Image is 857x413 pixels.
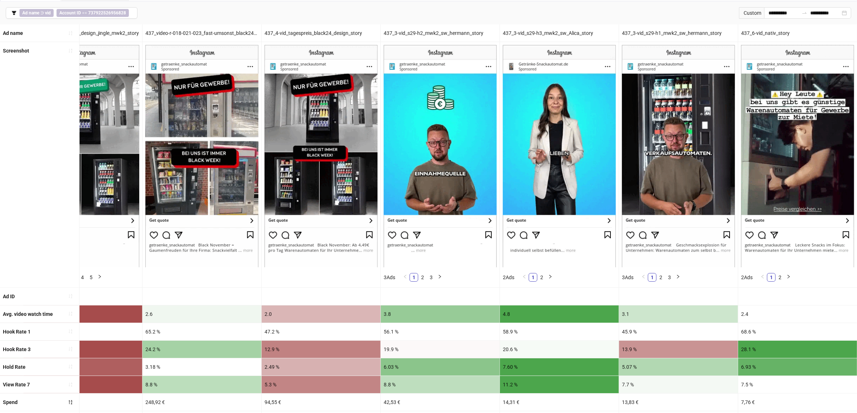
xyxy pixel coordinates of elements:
li: Previous Page [639,273,648,282]
a: 3 [427,273,435,281]
div: 437_3-vid_s29-h3_mwk2_sw_Alica_story [500,24,619,42]
b: Avg. video watch time [3,311,53,317]
div: 12.9 % [262,341,380,358]
li: 1 [648,273,657,282]
div: 2.0 [262,305,380,323]
img: Screenshot 120213962978180338 [741,45,854,267]
span: sort-ascending [68,382,73,387]
span: sort-ascending [68,311,73,316]
button: Ad name ∋ vidAccount ID == 737922526956828 [6,7,137,19]
b: View Rate 7 [3,382,30,387]
span: sort-ascending [68,364,73,369]
span: sort-ascending [68,329,73,334]
span: filter [12,10,17,15]
b: Hold Rate [3,364,26,370]
div: 9.6 % [23,341,142,358]
span: == [57,9,129,17]
a: 1 [410,273,418,281]
div: 437_3-vid_s29-h1_mwk2_sw_hermann_story [619,24,738,42]
img: Screenshot 120212760056180338 [145,45,258,267]
a: 2 [776,273,784,281]
b: Ad ID [3,294,15,299]
b: Spend [3,399,18,405]
span: right [438,274,442,279]
span: sort-descending [68,400,73,405]
span: to [802,10,807,16]
span: left [641,274,646,279]
div: 1.3 [23,305,142,323]
b: Account ID [59,10,81,15]
li: Next Page [95,273,104,282]
div: 47.2 % [262,323,380,340]
div: 437_3-vid_s29-h2_mwk2_sw_hermann_story [381,24,500,42]
a: 2 [538,273,546,281]
div: 11.2 % [500,376,619,393]
span: swap-right [802,10,807,16]
span: right [548,274,552,279]
a: 2 [657,273,665,281]
a: 4 [78,273,86,281]
span: 2 Ads [503,274,514,280]
li: 1 [529,273,537,282]
a: 1 [767,273,775,281]
span: left [761,274,765,279]
div: 45.9 % [619,323,738,340]
div: 42,53 € [381,394,500,411]
div: 3.18 % [143,358,261,376]
span: right [676,274,680,279]
b: vid [45,10,51,15]
li: Next Page [674,273,682,282]
li: 2 [418,273,427,282]
button: left [639,273,648,282]
div: 1.76 % [23,358,142,376]
b: Hook Rate 1 [3,329,31,335]
li: Next Page [546,273,555,282]
div: 65.2 % [143,323,261,340]
li: Previous Page [401,273,410,282]
b: Hook Rate 3 [3,346,31,352]
div: 437_4-vid_tagespreis_black24_design_story [262,24,380,42]
li: 1 [767,273,776,282]
a: 5 [87,273,95,281]
div: 20.6 % [500,341,619,358]
button: right [436,273,444,282]
div: 8.8 % [143,376,261,393]
div: 7.7 % [619,376,738,393]
li: 5 [87,273,95,282]
li: 2 [776,273,784,282]
a: 1 [529,273,537,281]
div: 2.6 [143,305,261,323]
div: 4.8 [500,305,619,323]
img: Screenshot 120212631678080338 [384,45,497,267]
div: 3.8 [381,305,500,323]
span: left [403,274,407,279]
div: 4.2 % [23,376,142,393]
li: 3 [665,273,674,282]
li: Previous Page [758,273,767,282]
button: left [401,273,410,282]
div: 6.93 % [738,358,857,376]
button: right [784,273,793,282]
div: 750,83 € [23,394,142,411]
div: 6.03 % [381,358,500,376]
img: Screenshot 120212760070470338 [265,45,378,267]
img: Screenshot 120212184169650338 [503,45,616,267]
span: sort-ascending [68,31,73,36]
span: sort-ascending [68,346,73,351]
button: right [674,273,682,282]
div: 58.9 % [500,323,619,340]
div: 19.9 % [381,341,500,358]
li: Previous Page [520,273,529,282]
div: 14,31 € [500,394,619,411]
button: left [758,273,767,282]
div: 5.3 % [262,376,380,393]
li: 2 [537,273,546,282]
div: 8.8 % [381,376,500,393]
div: 3.1 [619,305,738,323]
img: Screenshot 120213442811210338 [26,45,139,267]
span: left [522,274,527,279]
div: 248,92 € [143,394,261,411]
li: 3 [427,273,436,282]
a: 3 [666,273,673,281]
div: 7.5 % [738,376,857,393]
